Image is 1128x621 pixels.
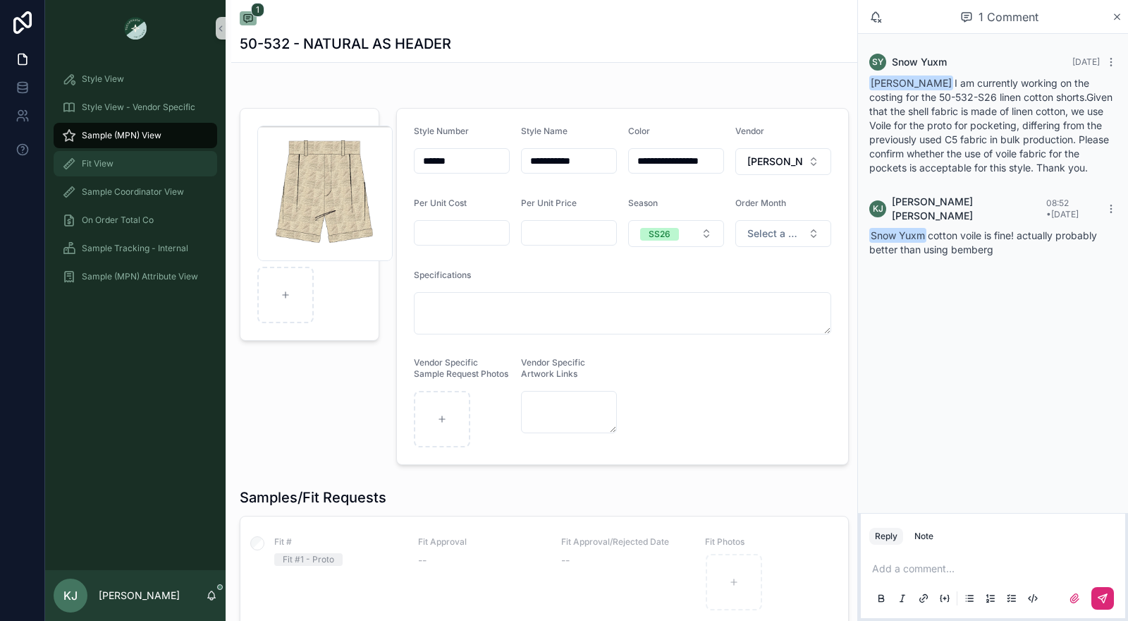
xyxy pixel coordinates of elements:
h1: 50-532 - NATURAL AS HEADER [240,34,451,54]
span: 1 Comment [979,8,1038,25]
span: Per Unit Price [521,198,577,208]
div: SS26 [649,228,670,241]
div: scrollable content [45,56,226,570]
div: Fit #1 - Proto [283,553,334,566]
a: Sample Coordinator View [54,179,217,205]
span: Snow Yuxm [892,55,947,69]
a: Sample Tracking - Internal [54,236,217,261]
a: Fit View [54,151,217,176]
a: Sample (MPN) Attribute View [54,264,217,289]
span: Fit # [274,536,401,548]
span: [DATE] [1072,56,1100,67]
button: Select Button [735,220,831,247]
span: On Order Total Co [82,215,154,226]
span: Sample (MPN) Attribute View [82,271,198,282]
button: Select Button [628,220,724,247]
span: 08:52 • [DATE] [1046,198,1079,219]
span: 1 [251,3,264,17]
button: Note [909,528,939,545]
span: Style Number [414,126,469,136]
span: cotton voile is fine! actually probably better than using bemberg [869,229,1097,255]
a: Sample (MPN) View [54,123,217,148]
span: Specifications [414,270,471,280]
span: Style View [82,73,124,85]
span: Select a MPN LEVEL ORDER MONTH [747,227,802,241]
span: Fit Approval/Rejected Date [561,536,688,548]
span: Season [628,198,658,208]
span: [PERSON_NAME] [PERSON_NAME] [892,195,1046,223]
span: Sample (MPN) View [82,130,161,141]
span: I am currently working on the costing for the 50-532-S26 linen cotton shorts.Given that the shell... [869,77,1112,174]
button: Select Button [735,148,831,175]
span: -- [418,553,427,567]
h1: Samples/Fit Requests [240,488,386,507]
a: Style View [54,66,217,92]
span: -- [561,553,570,567]
img: App logo [124,17,147,40]
span: Sample Tracking - Internal [82,243,188,254]
span: Sample Coordinator View [82,186,184,198]
span: SY [872,56,883,68]
a: Style View - Vendor Specific [54,95,217,120]
div: Note [914,531,933,542]
span: Style View - Vendor Specific [82,102,195,113]
span: [PERSON_NAME] [747,155,802,169]
span: Snow Yuxm [869,228,926,243]
button: 1 [240,11,257,28]
p: [PERSON_NAME] [99,589,180,603]
span: Vendor Specific Sample Request Photos [414,357,508,379]
span: Style Name [521,126,568,136]
span: Per Unit Cost [414,198,467,208]
button: Reply [869,528,903,545]
span: Fit Approval [418,536,545,548]
span: Order Month [735,198,786,208]
span: Vendor [735,126,764,136]
span: KJ [63,587,78,604]
span: KJ [873,203,883,215]
span: Fit Photos [705,536,832,548]
span: Color [628,126,650,136]
a: On Order Total Co [54,207,217,233]
span: [PERSON_NAME] [869,76,953,90]
span: Fit View [82,158,114,169]
span: Vendor Specific Artwork Links [521,357,585,379]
